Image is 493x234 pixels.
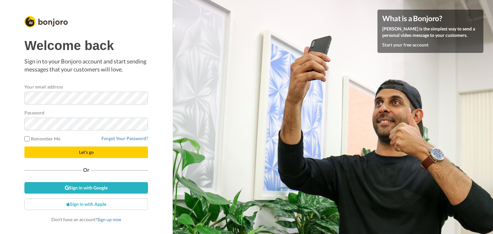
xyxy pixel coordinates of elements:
[51,217,121,222] span: Don’t have an account?
[82,168,91,172] span: Or
[24,83,63,90] label: Your email address
[24,182,148,194] a: Sign in with Google
[24,198,148,210] a: Sign in with Apple
[101,136,148,141] a: Forgot Your Password?
[382,14,479,22] h4: What is a Bonjoro?
[24,109,44,116] label: Password
[79,149,94,155] span: Let's go
[24,38,148,53] h1: Welcome back
[24,57,148,74] p: Sign in to your Bonjoro account and start sending messages that your customers will love.
[382,42,428,47] a: Start your free account
[24,136,30,141] input: Remember Me
[382,26,479,38] p: [PERSON_NAME] is the simplest way to send a personal video message to your customers.
[24,146,148,158] button: Let's go
[24,135,60,142] label: Remember Me
[97,217,121,222] a: Sign up now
